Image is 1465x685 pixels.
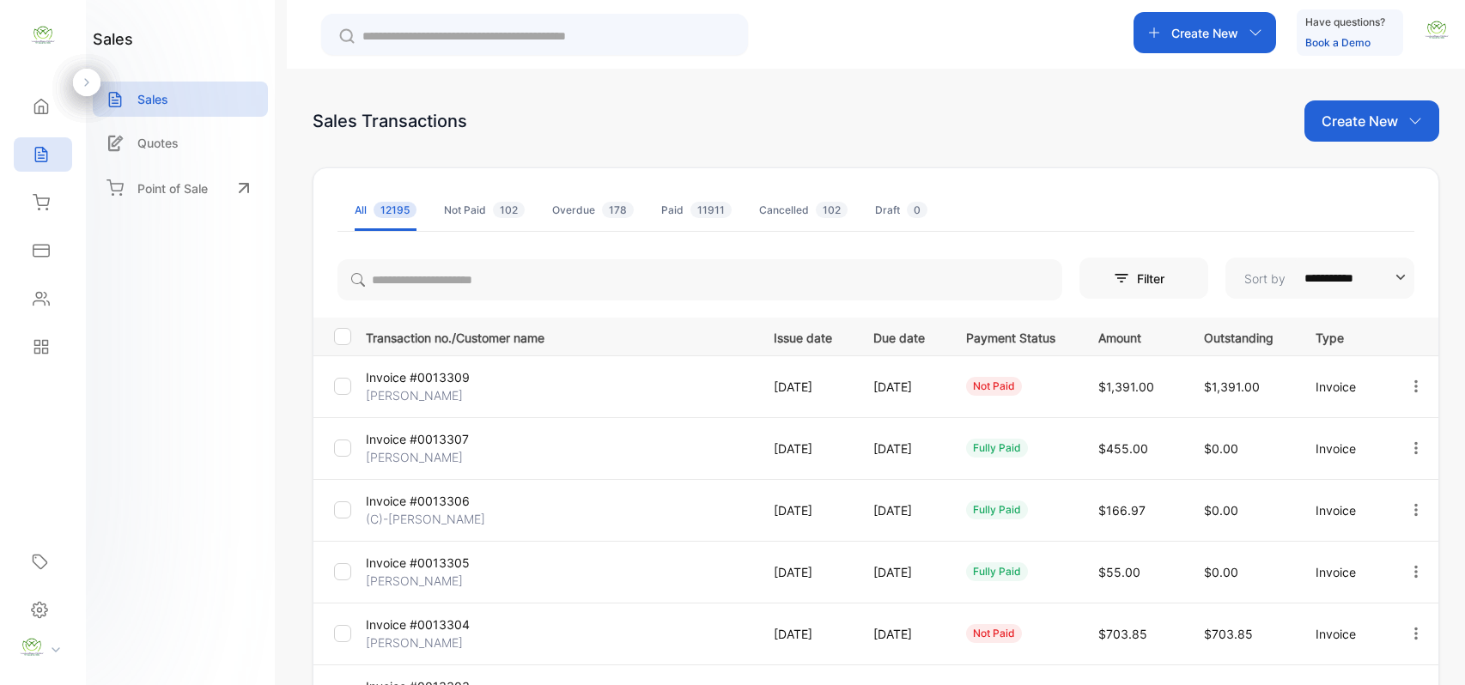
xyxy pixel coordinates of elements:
img: logo [30,22,56,48]
p: [PERSON_NAME] [366,572,495,590]
p: Issue date [774,325,838,347]
p: [PERSON_NAME] [366,633,495,652]
p: Sort by [1244,270,1286,288]
p: Invoice [1316,625,1372,643]
p: Invoice #0013309 [366,368,495,386]
p: Transaction no./Customer name [366,325,752,347]
p: Invoice #0013305 [366,554,495,572]
p: [DATE] [774,378,838,396]
div: not paid [966,624,1022,643]
span: $703.85 [1098,627,1147,641]
a: Book a Demo [1305,36,1371,49]
span: $0.00 [1204,565,1238,579]
p: Invoice #0013306 [366,492,495,510]
p: [DATE] [873,378,931,396]
p: Due date [873,325,931,347]
span: $703.85 [1204,627,1253,641]
p: [DATE] [774,563,838,581]
div: Cancelled [759,203,848,218]
img: avatar [1424,17,1450,43]
a: Point of Sale [93,169,268,207]
p: Sales [137,90,168,108]
p: [DATE] [774,439,838,458]
div: All [355,203,416,218]
button: Create New [1134,12,1276,53]
span: $55.00 [1098,565,1140,579]
p: Point of Sale [137,179,208,197]
div: fully paid [966,500,1028,519]
p: [DATE] [873,501,931,519]
p: [DATE] [873,625,931,643]
p: Create New [1171,24,1238,42]
p: Payment Status [966,325,1064,347]
button: Sort by [1225,258,1414,299]
button: avatar [1424,12,1450,53]
span: $166.97 [1098,503,1146,518]
div: fully paid [966,562,1028,581]
div: not paid [966,377,1022,396]
p: [PERSON_NAME] [366,386,495,404]
div: Overdue [552,203,634,218]
img: profile [19,634,45,660]
p: Type [1316,325,1372,347]
iframe: LiveChat chat widget [1393,613,1465,685]
span: $0.00 [1204,503,1238,518]
p: [DATE] [873,563,931,581]
span: 102 [816,202,848,218]
span: $1,391.00 [1098,379,1154,394]
span: $455.00 [1098,441,1148,456]
span: 0 [907,202,927,218]
span: 102 [493,202,525,218]
p: [PERSON_NAME] [366,448,495,466]
div: fully paid [966,439,1028,458]
div: Draft [875,203,927,218]
p: (C)-[PERSON_NAME] [366,510,495,528]
p: Outstanding [1204,325,1280,347]
p: Invoice [1316,563,1372,581]
a: Sales [93,82,268,117]
a: Quotes [93,125,268,161]
p: Create New [1322,111,1398,131]
p: [DATE] [774,501,838,519]
p: Amount [1098,325,1169,347]
p: Have questions? [1305,14,1385,31]
button: Create New [1304,100,1439,142]
p: Invoice [1316,378,1372,396]
span: $1,391.00 [1204,379,1260,394]
span: $0.00 [1204,441,1238,456]
p: Invoice [1316,501,1372,519]
h1: sales [93,27,133,51]
span: 11911 [690,202,732,218]
p: Invoice [1316,439,1372,458]
span: 178 [602,202,634,218]
div: Sales Transactions [313,108,467,134]
p: Quotes [137,134,179,152]
p: Invoice #0013307 [366,430,495,448]
p: Invoice #0013304 [366,615,495,633]
p: [DATE] [873,439,931,458]
div: Paid [661,203,732,218]
p: [DATE] [774,625,838,643]
span: 12195 [374,202,416,218]
div: Not Paid [444,203,525,218]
